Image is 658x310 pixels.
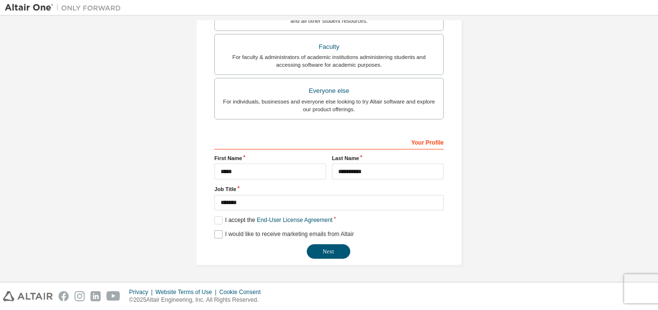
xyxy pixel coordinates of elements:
[129,296,267,304] p: © 2025 Altair Engineering, Inc. All Rights Reserved.
[332,154,444,162] label: Last Name
[155,288,219,296] div: Website Terms of Use
[214,185,444,193] label: Job Title
[75,291,85,301] img: instagram.svg
[221,40,437,54] div: Faculty
[129,288,155,296] div: Privacy
[59,291,69,301] img: facebook.svg
[257,217,333,223] a: End-User License Agreement
[219,288,266,296] div: Cookie Consent
[214,230,354,238] label: I would like to receive marketing emails from Altair
[214,134,444,149] div: Your Profile
[307,244,350,259] button: Next
[221,53,437,69] div: For faculty & administrators of academic institutions administering students and accessing softwa...
[5,3,126,13] img: Altair One
[3,291,53,301] img: altair_logo.svg
[221,98,437,113] div: For individuals, businesses and everyone else looking to try Altair software and explore our prod...
[106,291,120,301] img: youtube.svg
[214,154,326,162] label: First Name
[90,291,101,301] img: linkedin.svg
[221,84,437,98] div: Everyone else
[214,216,332,224] label: I accept the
